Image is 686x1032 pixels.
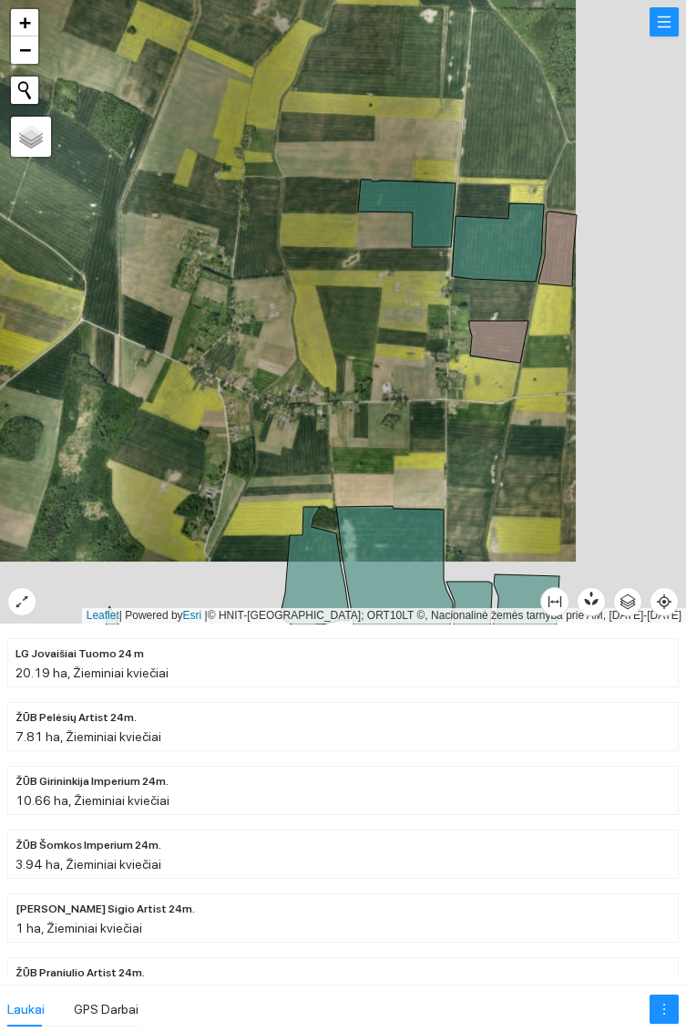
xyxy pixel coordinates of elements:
[205,609,208,622] span: |
[15,709,137,727] span: ŽŪB Pelėsių Artist 24m.
[15,857,161,872] span: 3.94 ha, Žieminiai kviečiai
[74,999,138,1019] div: GPS Darbai
[11,36,38,64] a: Zoom out
[650,587,679,616] button: aim
[8,594,36,609] span: expand-alt
[15,901,195,918] span: ŽŪB Lukošiūno Sigio Artist 24m.
[15,965,145,982] span: ŽŪB Praniulio Artist 24m.
[15,645,144,663] span: LG Jovaišiai Tuomo 24 m
[15,921,142,935] span: 1 ha, Žieminiai kviečiai
[19,38,31,61] span: −
[15,837,161,854] span: ŽŪB Šomkos Imperium 24m.
[7,587,36,616] button: expand-alt
[15,773,169,790] span: ŽŪB Girininkija Imperium 24m.
[183,609,202,622] a: Esri
[650,995,679,1024] button: more
[7,999,45,1019] div: Laukai
[540,587,569,616] button: column-width
[15,793,169,808] span: 10.66 ha, Žieminiai kviečiai
[650,1002,678,1017] span: more
[650,7,679,36] button: menu
[87,609,119,622] a: Leaflet
[650,594,678,609] span: aim
[11,77,38,104] button: Initiate a new search
[15,729,161,744] span: 7.81 ha, Žieminiai kviečiai
[11,117,51,157] a: Layers
[19,11,31,34] span: +
[541,594,568,609] span: column-width
[15,666,169,680] span: 20.19 ha, Žieminiai kviečiai
[82,608,686,624] div: | Powered by © HNIT-[GEOGRAPHIC_DATA]; ORT10LT ©, Nacionalinė žemės tarnyba prie AM, [DATE]-[DATE]
[11,9,38,36] a: Zoom in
